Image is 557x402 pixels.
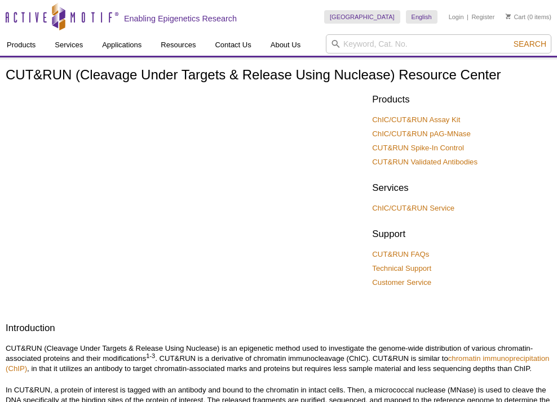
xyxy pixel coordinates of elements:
li: | [467,10,468,24]
h2: Introduction [6,321,551,335]
iframe: [WEBINAR] Introduction to CUT&RUN [6,91,364,292]
img: Your Cart [506,14,511,19]
a: CUT&RUN Spike-In Control [372,143,464,153]
input: Keyword, Cat. No. [326,34,551,53]
a: ChIC/CUT&RUN Service [372,203,454,213]
h2: Support [372,227,551,241]
h2: Products [372,93,551,106]
a: Customer Service [372,278,431,288]
li: (0 items) [506,10,551,24]
sup: 1-3 [146,352,155,359]
a: ChIC/CUT&RUN pAG-MNase [372,129,470,139]
p: CUT&RUN (Cleavage Under Targets & Release Using Nuclease) is an epigenetic method used to investi... [6,343,551,374]
a: About Us [264,34,307,56]
h2: Enabling Epigenetics Research [124,14,237,24]
a: English [406,10,437,24]
h2: Services [372,181,551,195]
a: CUT&RUN FAQs [372,249,429,260]
a: CUT&RUN Validated Antibodies [372,157,478,167]
a: Applications [95,34,148,56]
a: Resources [154,34,202,56]
a: [GEOGRAPHIC_DATA] [324,10,400,24]
a: ChIC/CUT&RUN Assay Kit [372,115,460,125]
a: Contact Us [208,34,258,56]
button: Search [510,39,550,49]
a: chromatin immunoprecipitation (ChIP) [6,354,549,373]
a: Cart [506,13,525,21]
a: Services [48,34,90,56]
span: Search [514,39,546,48]
h1: CUT&RUN (Cleavage Under Targets & Release Using Nuclease) Resource Center [6,68,551,84]
a: Login [449,13,464,21]
a: Technical Support [372,263,431,274]
a: Register [471,13,494,21]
